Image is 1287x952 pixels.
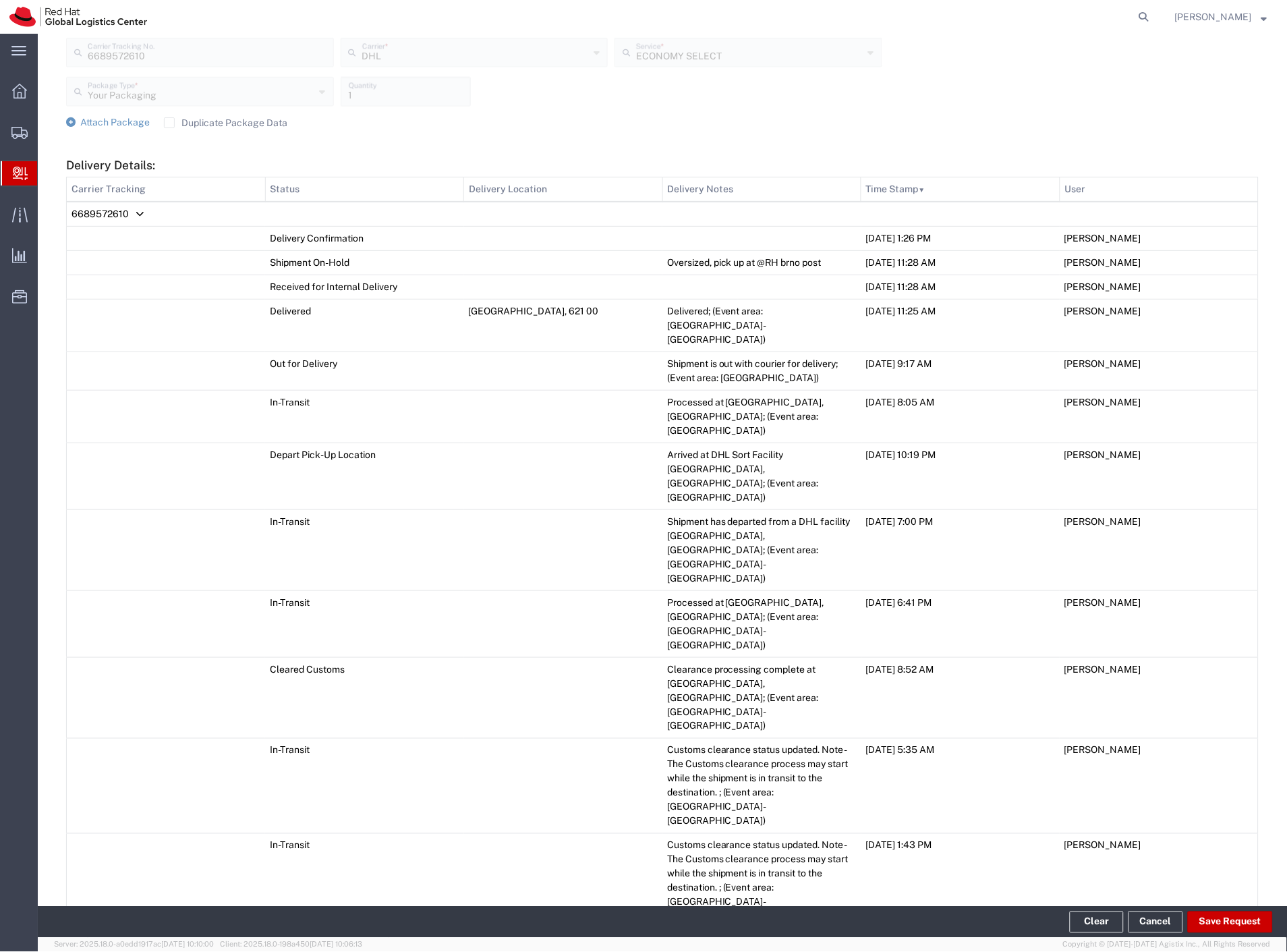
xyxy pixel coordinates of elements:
[861,443,1060,509] td: [DATE] 10:19 PM
[9,7,147,27] img: logo
[861,590,1060,657] td: [DATE] 6:41 PM
[265,738,464,833] td: In-Transit
[861,226,1060,250] td: [DATE] 1:26 PM
[662,590,861,657] td: Processed at [GEOGRAPHIC_DATA], [GEOGRAPHIC_DATA]; (Event area: [GEOGRAPHIC_DATA]-[GEOGRAPHIC_DATA])
[80,117,150,128] span: Attach Package
[662,443,861,509] td: Arrived at DHL Sort Facility [GEOGRAPHIC_DATA], [GEOGRAPHIC_DATA]; (Event area: [GEOGRAPHIC_DATA])
[861,352,1060,390] td: [DATE] 9:17 AM
[265,390,464,443] td: In-Transit
[861,509,1060,590] td: [DATE] 7:00 PM
[1060,275,1259,299] td: [PERSON_NAME]
[1060,352,1259,390] td: [PERSON_NAME]
[662,352,861,390] td: Shipment is out with courier for delivery; (Event area: [GEOGRAPHIC_DATA])
[662,657,861,738] td: Clearance processing complete at [GEOGRAPHIC_DATA], [GEOGRAPHIC_DATA]; (Event area: [GEOGRAPHIC_D...
[265,299,464,352] td: Delivered
[861,275,1060,299] td: [DATE] 11:28 AM
[67,177,266,202] th: Carrier Tracking
[1060,590,1259,657] td: [PERSON_NAME]
[861,833,1060,928] td: [DATE] 1:43 PM
[1060,177,1259,202] th: User
[265,250,464,275] td: Shipment On-Hold
[662,177,861,202] th: Delivery Notes
[662,250,861,275] td: Oversized, pick up at @RH brno post
[1070,912,1124,933] button: Clear
[1060,443,1259,509] td: [PERSON_NAME]
[1060,250,1259,275] td: [PERSON_NAME]
[66,158,1259,172] h5: Delivery Details:
[71,208,129,219] span: 6689572610
[1188,912,1273,933] button: Save Request
[861,657,1060,738] td: [DATE] 8:52 AM
[265,177,464,202] th: Status
[265,226,464,250] td: Delivery Confirmation
[1175,9,1252,24] span: Filip Lizuch
[861,177,1060,202] th: Time Stamp
[161,941,214,949] span: [DATE] 10:10:00
[265,443,464,509] td: Depart Pick-Up Location
[1060,657,1259,738] td: [PERSON_NAME]
[1060,509,1259,590] td: [PERSON_NAME]
[265,590,464,657] td: In-Transit
[662,390,861,443] td: Processed at [GEOGRAPHIC_DATA], [GEOGRAPHIC_DATA]; (Event area: [GEOGRAPHIC_DATA])
[861,299,1060,352] td: [DATE] 11:25 AM
[1060,738,1259,833] td: [PERSON_NAME]
[265,275,464,299] td: Received for Internal Delivery
[861,390,1060,443] td: [DATE] 8:05 AM
[265,833,464,928] td: In-Transit
[1060,833,1259,928] td: [PERSON_NAME]
[310,941,362,949] span: [DATE] 10:06:13
[265,657,464,738] td: Cleared Customs
[662,299,861,352] td: Delivered; (Event area: [GEOGRAPHIC_DATA]-[GEOGRAPHIC_DATA])
[1060,390,1259,443] td: [PERSON_NAME]
[1128,912,1183,933] a: Cancel
[54,941,214,949] span: Server: 2025.18.0-a0edd1917ac
[662,509,861,590] td: Shipment has departed from a DHL facility [GEOGRAPHIC_DATA], [GEOGRAPHIC_DATA]; (Event area: [GEO...
[1174,9,1268,25] button: [PERSON_NAME]
[1060,299,1259,352] td: [PERSON_NAME]
[662,833,861,928] td: Customs clearance status updated. Note - The Customs clearance process may start while the shipme...
[662,738,861,833] td: Customs clearance status updated. Note - The Customs clearance process may start while the shipme...
[220,941,362,949] span: Client: 2025.18.0-198a450
[464,299,663,352] td: [GEOGRAPHIC_DATA], 621 00
[861,250,1060,275] td: [DATE] 11:28 AM
[464,177,663,202] th: Delivery Location
[861,738,1060,833] td: [DATE] 5:35 AM
[265,352,464,390] td: Out for Delivery
[265,509,464,590] td: In-Transit
[164,117,287,128] label: Duplicate Package Data
[1060,226,1259,250] td: [PERSON_NAME]
[1063,939,1271,951] span: Copyright © [DATE]-[DATE] Agistix Inc., All Rights Reserved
